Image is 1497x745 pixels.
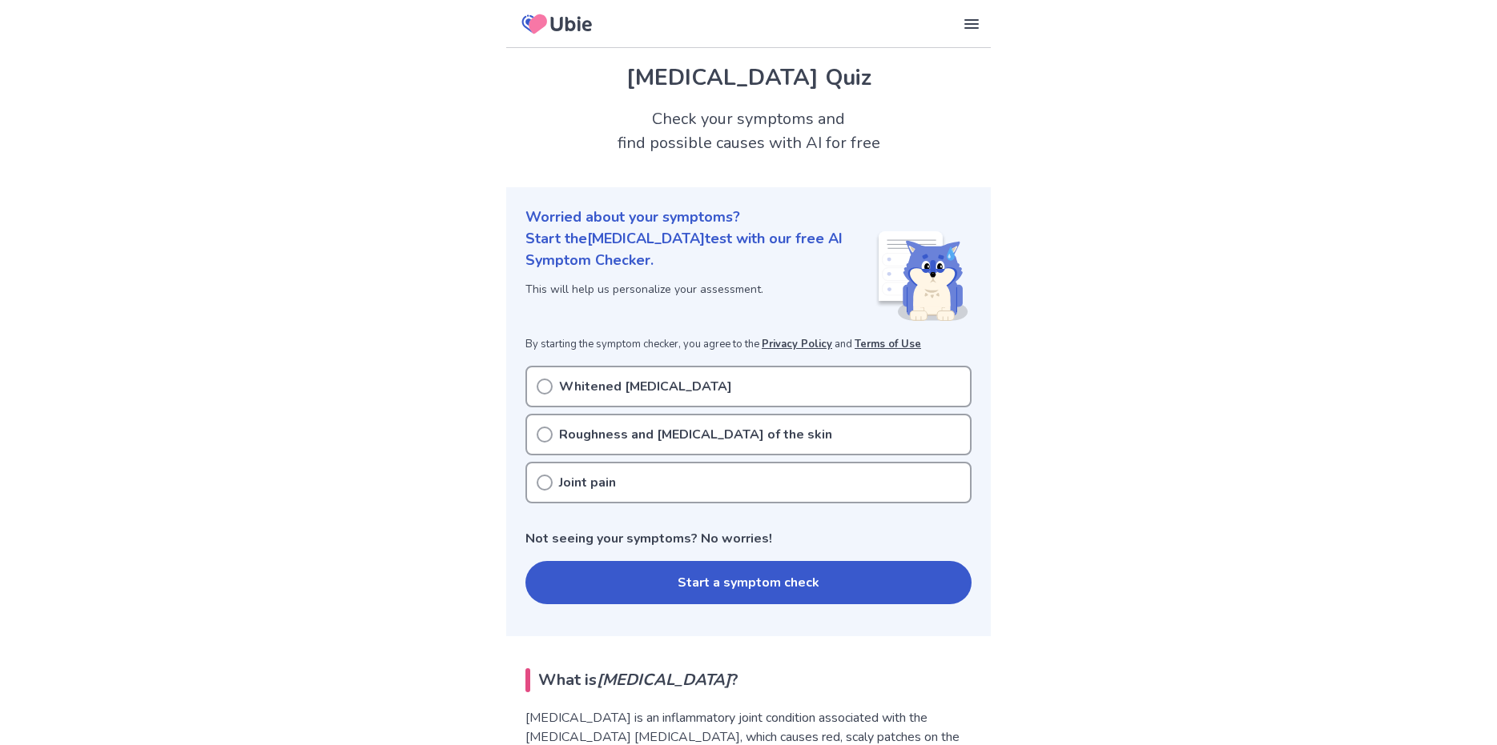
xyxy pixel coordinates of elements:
p: Worried about your symptoms? [525,206,972,228]
p: Roughness and [MEDICAL_DATA] of the skin [559,425,832,444]
h2: Check your symptoms and find possible causes with AI for free [506,107,991,155]
p: Whitened [MEDICAL_DATA] [559,377,732,396]
a: Terms of Use [855,337,921,351]
p: This will help us personalize your assessment. [525,281,875,298]
p: By starting the symptom checker, you agree to the and [525,337,972,353]
h1: [MEDICAL_DATA] Quiz [525,61,972,94]
h2: What is ? [525,668,972,692]
p: Start the [MEDICAL_DATA] test with our free AI Symptom Checker. [525,228,875,271]
p: Joint pain [559,473,616,492]
em: [MEDICAL_DATA] [597,669,730,691]
img: Shiba [875,231,968,321]
a: Privacy Policy [762,337,832,351]
button: Start a symptom check [525,561,972,604]
p: Not seeing your symptoms? No worries! [525,529,972,548]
